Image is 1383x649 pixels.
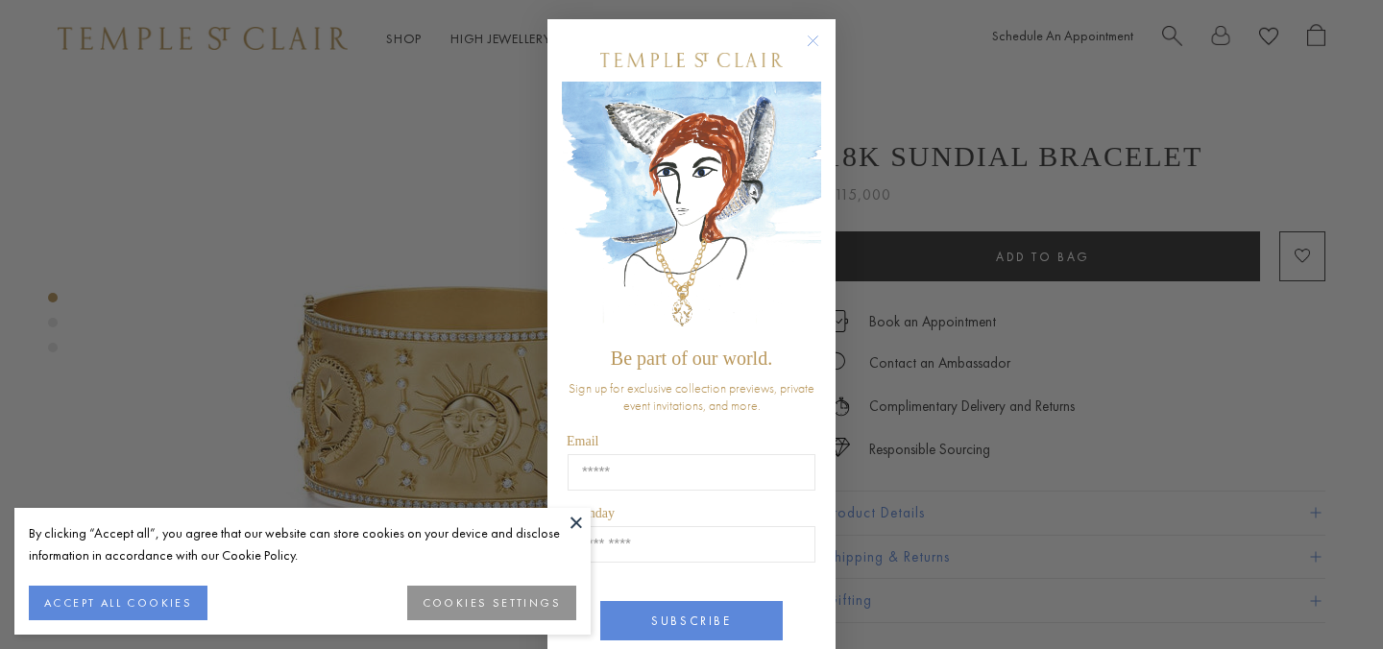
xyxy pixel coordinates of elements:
[569,379,814,414] span: Sign up for exclusive collection previews, private event invitations, and more.
[1287,559,1364,630] iframe: Gorgias live chat messenger
[568,506,615,520] span: Birthday
[811,38,835,62] button: Close dialog
[600,601,783,640] button: SUBSCRIBE
[600,53,783,67] img: Temple St. Clair
[567,434,598,448] span: Email
[568,454,815,491] input: Email
[29,522,576,566] div: By clicking “Accept all”, you agree that our website can store cookies on your device and disclos...
[407,586,576,620] button: COOKIES SETTINGS
[29,586,207,620] button: ACCEPT ALL COOKIES
[562,82,821,338] img: c4a9eb12-d91a-4d4a-8ee0-386386f4f338.jpeg
[611,348,772,369] span: Be part of our world.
